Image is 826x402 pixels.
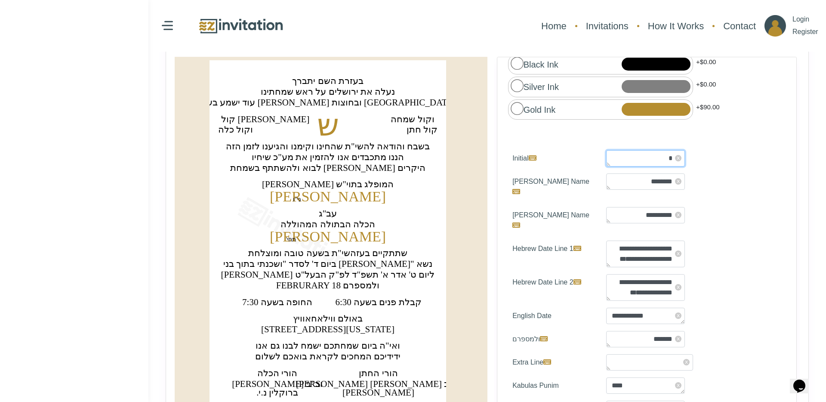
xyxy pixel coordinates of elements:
span: x [675,250,681,257]
label: English Date [506,308,600,324]
a: How It Works [644,15,708,37]
label: Silver Ink [511,79,559,93]
label: [PERSON_NAME] Name [506,173,600,200]
text: ‏תחי'‏ [286,236,296,243]
label: Extra Line [506,354,600,371]
text: ‏נעלה את ירושלים על ראש שמחתינו‏ [261,87,395,97]
text: ‏קול חתן וקול כלה‏ [218,124,438,135]
a: Invitations [582,15,633,37]
text: ‏עב"ג‏ [318,208,337,219]
text: ‏הננו מתכבדים אנו להזמין את מע"כ שיחיו‏ [252,152,404,162]
text: ‏שתתקיים בעזהשי"ת בשעה טובה ומוצלחת‏ [248,248,407,258]
p: Login Register [792,13,818,38]
text: ‏לבוא ולהשתתף בשמחת [PERSON_NAME] היקרים‏ [230,163,425,173]
a: Home [537,15,571,37]
text: ‏ברוקלין נ.י.‏ [256,387,298,398]
text: ‏[PERSON_NAME]‏ [342,387,414,398]
text: ‏עוד ישמע בערי [PERSON_NAME] ובחוצות [GEOGRAPHIC_DATA]‏ [200,97,456,108]
label: [PERSON_NAME] Name [506,207,600,234]
img: ico_account.png [764,15,786,37]
span: x [675,155,681,161]
text: ‏[PERSON_NAME] המופלג בתוי"ש‏ [262,179,394,189]
text: ‏הורי הכלה‏ [257,368,297,378]
text: ‏ש‏ [317,108,339,142]
span: x [675,212,681,218]
text: ‏הורי החתן‏ [359,368,398,378]
text: ‏ני"ו‏ [293,196,301,203]
text: ‏בעזרת השם יתברך‏ [292,76,364,86]
a: Contact [719,15,760,37]
span: x [675,284,681,291]
div: +$0.00 [693,77,719,97]
text: [STREET_ADDRESS][US_STATE] [261,324,395,334]
img: logo.png [198,17,284,35]
text: ‏קול [PERSON_NAME] וקול שמחה‏ [221,114,434,124]
text: ‏[PERSON_NAME] [PERSON_NAME] וב"ב‏ [296,379,461,389]
span: x [675,382,681,389]
label: Hebrew Date Line 1 [506,241,600,267]
label: Initial [506,150,600,167]
text: 7:30 החופה בשעה [242,297,312,307]
label: Hebrew Date Line 2 [506,274,600,301]
text: 6:30 קבלת פנים בשעה [335,297,421,307]
span: x [683,359,690,365]
text: ‏באולם ווילאחאוויץ‏ [293,313,363,324]
text: ‏ידידיכם המחכים לקראת בואכם לשלום‏ [255,351,401,362]
input: Silver Ink [511,79,523,92]
text: ‏[PERSON_NAME]‏ [270,229,386,244]
input: Black Ink [511,57,523,69]
div: +$0.00 [693,54,719,75]
input: Gold Ink [511,102,523,114]
label: Kabulas Punim [506,377,600,394]
text: ‏[PERSON_NAME] וב"ב‏ [232,379,323,389]
div: +$90.00 [693,99,723,120]
label: Black Ink [511,57,558,71]
text: ‏ביום ד' לסדר "ושכנתי בתוך בני [PERSON_NAME]" נשא‏ [223,259,432,269]
label: Gold Ink [511,102,555,116]
text: ‏ואי"ה ביום שמחתכם ישמח לבנו גם אנו‏ [256,340,400,351]
text: FEBRURARY 18 ולמספרם [276,280,379,291]
span: x [675,312,681,319]
text: ‏[PERSON_NAME] ליום ט' אדר א' תשפ"ד לפ"ק הבעל"ט‏ [221,269,435,280]
text: ‏הכלה הבתולה המהוללה‏ [280,219,375,229]
text: ‏[PERSON_NAME]‏ [270,189,386,204]
span: x [675,178,681,185]
iframe: chat widget [790,368,817,393]
label: ולמספרם [506,331,600,347]
text: ‏בשבח והודאה להשי"ת שהחינו וקימנו והגיענו לזמן הזה‏ [226,141,430,152]
span: x [675,336,681,342]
